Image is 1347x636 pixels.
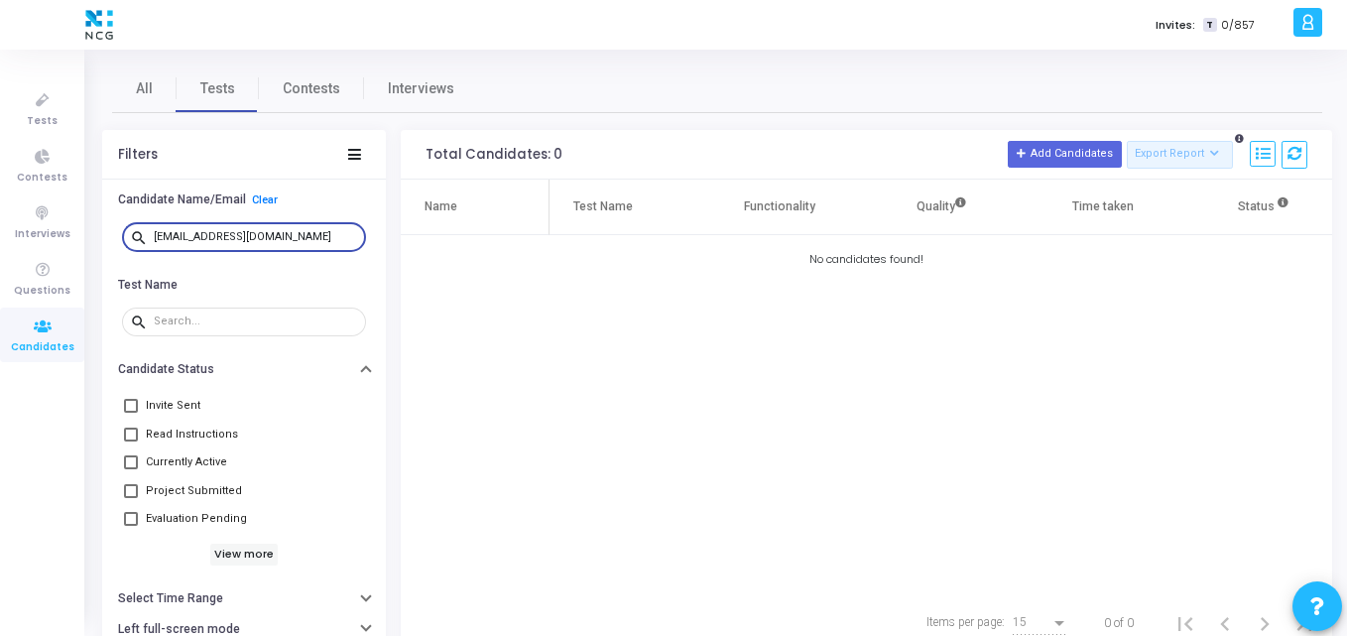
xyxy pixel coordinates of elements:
div: Time taken [1072,195,1134,217]
button: Export Report [1127,141,1233,169]
button: Select Time Range [102,583,386,614]
button: Candidate Status [102,354,386,385]
div: Name [425,195,457,217]
h6: View more [210,544,279,566]
th: Quality [860,180,1022,235]
th: Test Name [550,180,698,235]
img: logo [80,5,118,45]
span: Interviews [15,226,70,243]
h6: Test Name [118,278,178,293]
span: 15 [1013,615,1027,629]
span: T [1203,18,1216,33]
span: Project Submitted [146,479,242,503]
h6: Candidate Status [118,362,214,377]
span: 0/857 [1221,17,1255,34]
span: Currently Active [146,450,227,474]
span: Tests [200,78,235,99]
input: Search... [154,231,358,243]
mat-select: Items per page: [1013,616,1068,630]
span: All [136,78,153,99]
div: Filters [118,147,158,163]
mat-icon: search [130,228,154,246]
button: Candidate Name/EmailClear [102,185,386,215]
span: Interviews [388,78,454,99]
a: Clear [252,193,278,206]
span: Read Instructions [146,423,238,446]
span: Tests [27,113,58,130]
label: Invites: [1156,17,1195,34]
h6: Candidate Name/Email [118,192,246,207]
div: Items per page: [926,613,1005,631]
span: Contests [283,78,340,99]
mat-icon: search [130,313,154,330]
div: 0 of 0 [1104,614,1134,632]
button: Add Candidates [1008,141,1121,167]
span: Evaluation Pending [146,507,247,531]
span: Contests [17,170,67,187]
div: No candidates found! [401,251,1332,268]
th: Functionality [698,180,860,235]
input: Search... [154,316,358,327]
span: Candidates [11,339,74,356]
button: Test Name [102,269,386,300]
div: Total Candidates: 0 [426,147,562,163]
th: Status [1183,180,1345,235]
span: Invite Sent [146,394,200,418]
span: Questions [14,283,70,300]
h6: Select Time Range [118,591,223,606]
